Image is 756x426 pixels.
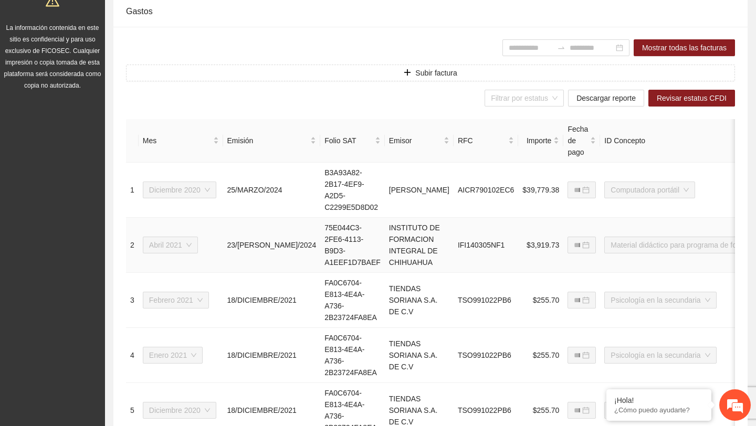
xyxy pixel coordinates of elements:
[614,406,703,414] p: ¿Cómo puedo ayudarte?
[518,328,563,383] td: $255.70
[518,273,563,328] td: $255.70
[223,119,321,163] th: Emisión
[126,273,139,328] td: 3
[557,44,565,52] span: to
[404,69,411,77] span: plus
[518,119,563,163] th: Importe
[126,218,139,273] td: 2
[642,42,727,54] span: Mostrar todas las facturas
[454,218,518,273] td: IFI140305NF1
[149,347,196,363] span: Enero 2021
[454,328,518,383] td: TSO991022PB6
[223,328,321,383] td: 18/DICIEMBRE/2021
[454,163,518,218] td: AICR790102EC6
[518,218,563,273] td: $3,919.73
[568,90,644,106] button: Descargar reporte
[454,119,518,163] th: RFC
[320,119,385,163] th: Folio SAT
[614,396,703,404] div: ¡Hola!
[320,218,385,273] td: 75E044C3-2FE6-4113-B9D3-A1EEF1D7BAEF
[518,163,563,218] td: $39,779.38
[385,218,454,273] td: INSTITUTO DE FORMACION INTEGRAL DE CHIHUAHUA
[657,92,727,104] span: Revisar estatus CFDI
[324,135,373,146] span: Folio SAT
[223,218,321,273] td: 23/[PERSON_NAME]/2024
[320,163,385,218] td: B3A93A82-2B17-4EF9-A2D5-C2299E5D8D02
[611,182,689,198] span: Computadora portátil
[454,273,518,328] td: TSO991022PB6
[385,273,454,328] td: TIENDAS SORIANA S.A. DE C.V
[320,273,385,328] td: FA0C6704-E813-4E4A-A736-2B23724FA8EA
[172,5,197,30] div: Minimizar ventana de chat en vivo
[458,135,506,146] span: RFC
[634,39,735,56] button: Mostrar todas las facturas
[143,135,211,146] span: Mes
[5,286,200,323] textarea: Escriba su mensaje y pulse “Intro”
[61,140,145,246] span: Estamos en línea.
[4,24,101,89] span: La información contenida en este sitio es confidencial y para uso exclusivo de FICOSEC. Cualquier...
[227,135,309,146] span: Emisión
[568,123,588,158] span: Fecha de pago
[149,182,210,198] span: Diciembre 2020
[522,135,551,146] span: Importe
[576,92,636,104] span: Descargar reporte
[126,328,139,383] td: 4
[385,328,454,383] td: TIENDAS SORIANA S.A. DE C.V
[385,163,454,218] td: [PERSON_NAME]
[149,402,210,418] span: Diciembre 2020
[557,44,565,52] span: swap-right
[126,65,735,81] button: plusSubir factura
[611,347,710,363] span: Psicología en la secundaria
[223,273,321,328] td: 18/DICIEMBRE/2021
[611,292,710,308] span: Psicología en la secundaria
[320,328,385,383] td: FA0C6704-E813-4E4A-A736-2B23724FA8EA
[55,54,176,67] div: Chatee con nosotros ahora
[389,135,442,146] span: Emisor
[139,119,223,163] th: Mes
[648,90,735,106] button: Revisar estatus CFDI
[385,119,454,163] th: Emisor
[563,119,600,163] th: Fecha de pago
[126,163,139,218] td: 1
[223,163,321,218] td: 25/MARZO/2024
[149,292,203,308] span: Febrero 2021
[415,67,457,79] span: Subir factura
[149,237,192,253] span: Abril 2021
